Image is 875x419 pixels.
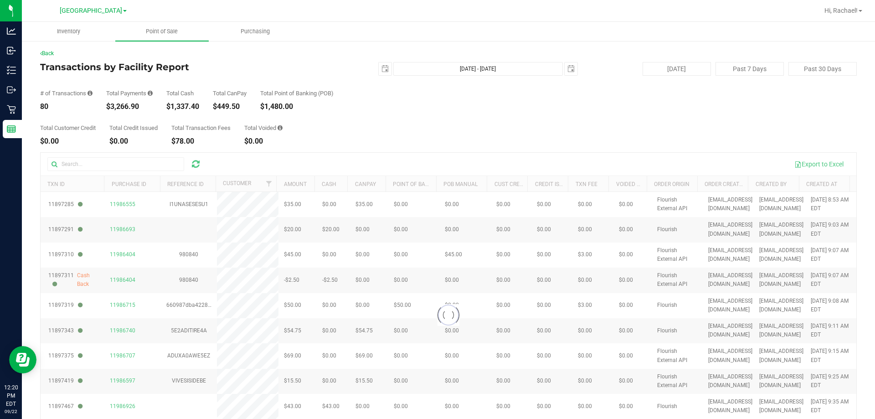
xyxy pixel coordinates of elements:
button: Past 7 Days [715,62,784,76]
p: 12:20 PM EDT [4,383,18,408]
span: Purchasing [228,27,282,36]
div: Total Transaction Fees [171,125,231,131]
span: [GEOGRAPHIC_DATA] [60,7,122,15]
a: Back [40,50,54,57]
div: Total Cash [166,90,199,96]
a: Purchasing [209,22,302,41]
div: Total CanPay [213,90,247,96]
div: $0.00 [109,138,158,145]
div: # of Transactions [40,90,93,96]
button: Past 30 Days [788,62,857,76]
span: Hi, Rachael! [824,7,858,14]
span: select [379,62,391,75]
inline-svg: Retail [7,105,16,114]
div: $3,266.90 [106,103,153,110]
inline-svg: Inventory [7,66,16,75]
i: Count of all successful payment transactions, possibly including voids, refunds, and cash-back fr... [87,90,93,96]
div: Total Point of Banking (POB) [260,90,334,96]
iframe: Resource center [9,346,36,373]
inline-svg: Analytics [7,26,16,36]
div: Total Credit Issued [109,125,158,131]
div: $0.00 [244,138,283,145]
div: Total Payments [106,90,153,96]
span: select [565,62,577,75]
inline-svg: Outbound [7,85,16,94]
span: Inventory [45,27,93,36]
inline-svg: Reports [7,124,16,134]
div: $78.00 [171,138,231,145]
button: [DATE] [643,62,711,76]
a: Inventory [22,22,115,41]
div: $1,480.00 [260,103,334,110]
p: 09/22 [4,408,18,415]
i: Sum of all voided payment transaction amounts, excluding tips and transaction fees. [278,125,283,131]
div: 80 [40,103,93,110]
div: Total Customer Credit [40,125,96,131]
h4: Transactions by Facility Report [40,62,312,72]
a: Point of Sale [115,22,209,41]
div: $0.00 [40,138,96,145]
div: $449.50 [213,103,247,110]
span: Point of Sale [134,27,190,36]
i: Sum of all successful, non-voided payment transaction amounts, excluding tips and transaction fees. [148,90,153,96]
inline-svg: Inbound [7,46,16,55]
div: $1,337.40 [166,103,199,110]
div: Total Voided [244,125,283,131]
